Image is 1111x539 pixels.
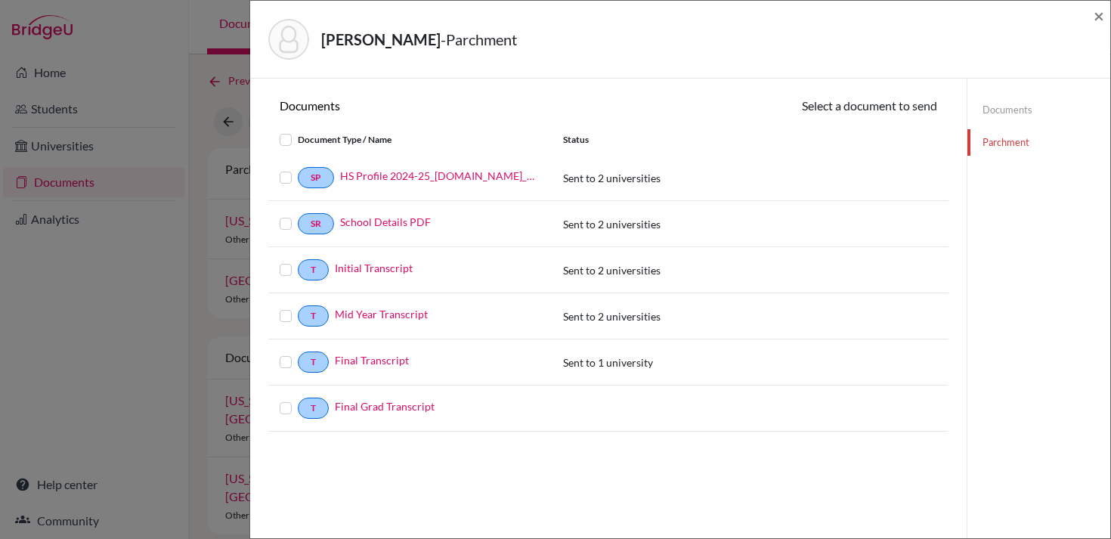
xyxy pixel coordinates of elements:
[340,214,431,230] a: School Details PDF
[441,30,517,48] span: - Parchment
[321,30,441,48] strong: [PERSON_NAME]
[563,310,661,323] span: Sent to 2 universities
[335,398,435,414] a: Final Grad Transcript
[340,168,540,184] a: HS Profile 2024-25_[DOMAIN_NAME]_wide
[298,259,329,280] a: T
[967,97,1110,123] a: Documents
[335,306,428,322] a: Mid Year Transcript
[335,260,413,276] a: Initial Transcript
[1094,7,1104,25] button: Close
[552,131,722,149] div: Status
[298,213,334,234] a: SR
[967,129,1110,156] a: Parchment
[298,352,329,373] a: T
[608,97,949,115] div: Select a document to send
[298,398,329,419] a: T
[563,264,661,277] span: Sent to 2 universities
[335,352,409,368] a: Final Transcript
[268,131,552,149] div: Document Type / Name
[1094,5,1104,26] span: ×
[563,356,653,369] span: Sent to 1 university
[268,98,608,113] h6: Documents
[563,172,661,184] span: Sent to 2 universities
[298,167,334,188] a: SP
[298,305,329,327] a: T
[563,218,661,231] span: Sent to 2 universities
